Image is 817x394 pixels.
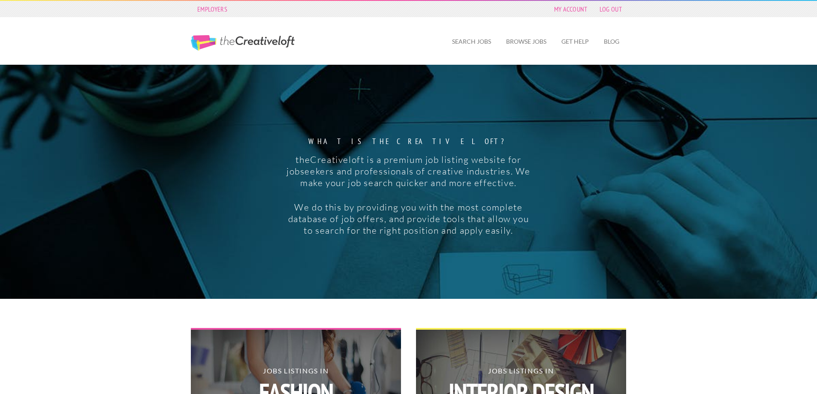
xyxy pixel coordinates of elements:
[191,35,295,51] a: The Creative Loft
[555,32,596,51] a: Get Help
[597,32,626,51] a: Blog
[595,3,626,15] a: Log Out
[550,3,592,15] a: My Account
[193,3,232,15] a: Employers
[285,202,532,236] p: We do this by providing you with the most complete database of job offers, and provide tools that...
[499,32,553,51] a: Browse Jobs
[445,32,498,51] a: Search Jobs
[285,154,532,189] p: theCreativeloft is a premium job listing website for jobseekers and professionals of creative ind...
[285,138,532,145] strong: What is the creative loft?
